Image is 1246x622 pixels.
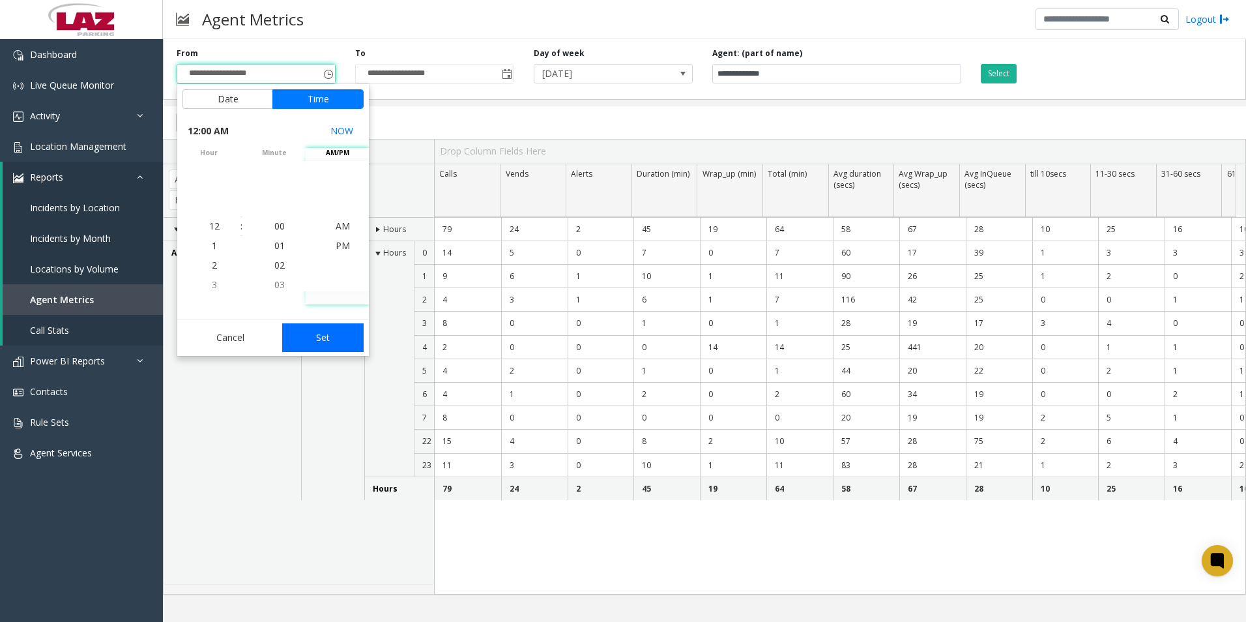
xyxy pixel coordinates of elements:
td: 20 [833,406,899,430]
td: 14 [435,241,501,265]
td: 0 [568,312,634,335]
span: Alerts [571,168,592,179]
td: 2 [568,477,634,500]
span: 02 [274,259,285,271]
span: Wrap_up (min) [703,168,756,179]
td: 28 [899,430,966,453]
img: 'icon' [13,111,23,122]
td: 20 [966,336,1032,359]
td: 1 [501,383,568,406]
td: 0 [501,406,568,430]
button: Time tab [272,89,364,109]
td: 0 [568,383,634,406]
span: 22 [422,436,431,447]
span: 2 [422,294,427,305]
a: Reports [3,162,163,192]
td: 7 [766,241,833,265]
span: Incidents by Location [30,201,120,214]
td: 90 [833,265,899,288]
td: 17 [966,312,1032,335]
span: 2 [212,259,217,271]
td: 58 [833,477,899,500]
span: AM/PM [306,148,369,158]
td: 1 [1098,336,1165,359]
td: 0 [700,406,766,430]
td: 0 [501,312,568,335]
td: 15 [435,430,501,453]
td: 3 [1165,454,1231,477]
img: 'icon' [13,50,23,61]
span: 31-60 secs [1161,168,1200,179]
td: 79 [435,477,501,500]
td: 19 [899,312,966,335]
td: 0 [633,336,700,359]
td: 2 [700,430,766,453]
label: To [355,48,366,59]
td: 58 [833,218,899,241]
a: Call Stats [3,315,163,346]
td: 57 [833,430,899,453]
td: 4 [435,288,501,312]
span: 6 [422,389,427,400]
td: 1 [1032,454,1099,477]
td: 1 [1165,288,1231,312]
a: Incidents by Month [3,223,163,254]
td: 3 [501,288,568,312]
span: AM [336,220,350,232]
td: 0 [568,359,634,383]
span: Rule Sets [30,416,69,428]
td: 1 [700,454,766,477]
td: 0 [1032,383,1099,406]
td: 19 [700,218,766,241]
span: [DATE] [534,65,661,83]
td: 1 [568,288,634,312]
td: 0 [700,359,766,383]
td: 3 [501,454,568,477]
td: 2 [633,383,700,406]
span: PM [336,239,350,252]
td: 0 [1165,265,1231,288]
td: 44 [833,359,899,383]
td: 3 [1032,312,1099,335]
td: 28 [833,312,899,335]
button: Export to PDF [176,113,258,132]
td: 0 [1032,336,1099,359]
td: 28 [966,218,1032,241]
a: Locations by Volume [3,254,163,284]
span: Hours [383,247,406,258]
span: Location Management [30,140,126,153]
td: 1 [1032,241,1099,265]
td: 83 [833,454,899,477]
label: From [177,48,198,59]
td: 0 [568,406,634,430]
span: 3 [212,278,217,291]
img: 'icon' [13,387,23,398]
td: 11 [766,265,833,288]
td: 0 [1098,288,1165,312]
span: Vends [506,168,529,179]
span: 3 [422,318,427,329]
td: 0 [766,406,833,430]
td: 0 [568,430,634,453]
td: 2 [568,218,634,241]
td: 11 [766,454,833,477]
img: 'icon' [13,81,23,91]
td: 8 [435,406,501,430]
td: 11 [435,454,501,477]
td: 6 [501,265,568,288]
td: 26 [899,265,966,288]
td: 10 [1032,218,1099,241]
button: Select now [325,119,358,143]
button: Cancel [182,323,278,352]
td: 0 [700,241,766,265]
td: 8 [633,430,700,453]
td: 1 [1032,265,1099,288]
td: 25 [1098,218,1165,241]
td: 67 [899,218,966,241]
td: 19 [966,383,1032,406]
span: 12 [209,220,220,232]
img: 'icon' [13,173,23,183]
label: Day of week [534,48,585,59]
td: 60 [833,241,899,265]
span: Toggle popup [321,65,335,83]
